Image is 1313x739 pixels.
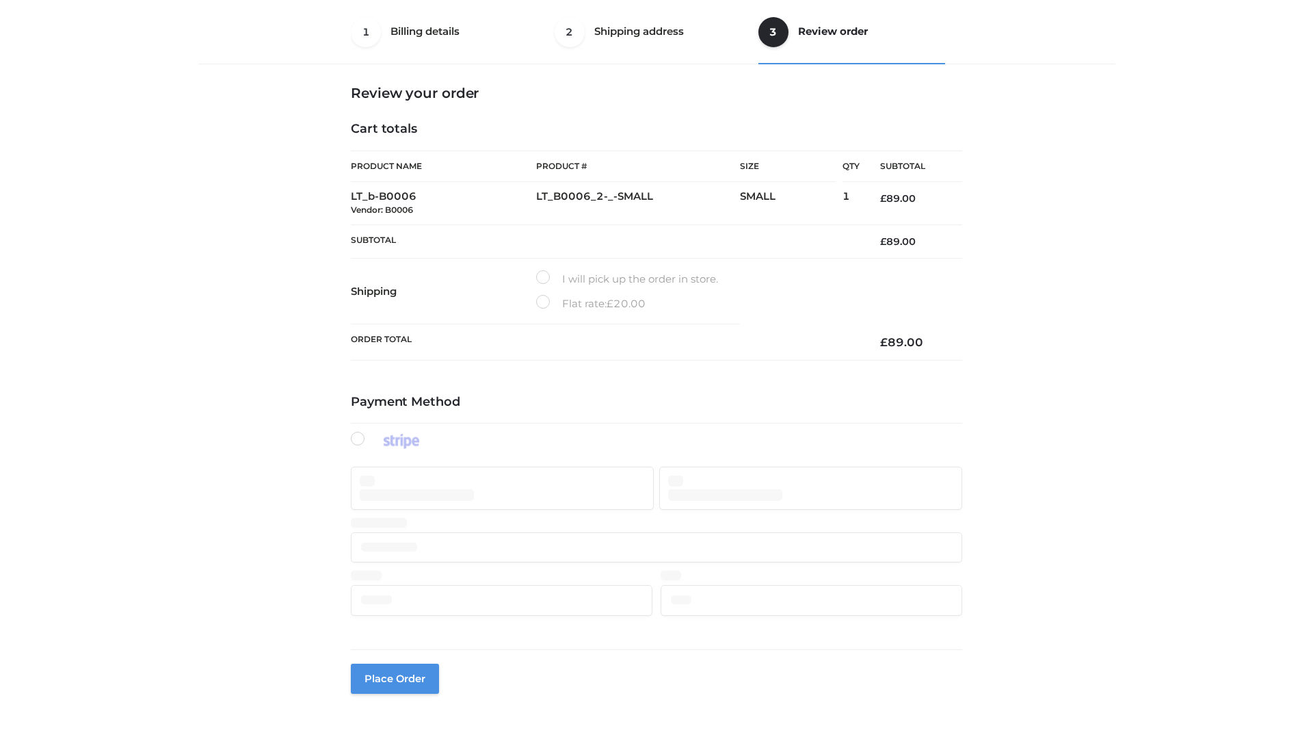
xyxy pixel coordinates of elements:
[843,151,860,182] th: Qty
[351,122,962,137] h4: Cart totals
[351,85,962,101] h3: Review your order
[351,324,860,361] th: Order Total
[740,182,843,225] td: SMALL
[880,335,888,349] span: £
[351,205,413,215] small: Vendor: B0006
[880,235,916,248] bdi: 89.00
[536,182,740,225] td: LT_B0006_2-_-SMALL
[880,335,923,349] bdi: 89.00
[880,235,886,248] span: £
[843,182,860,225] td: 1
[351,664,439,694] button: Place order
[351,151,536,182] th: Product Name
[351,395,962,410] h4: Payment Method
[607,297,646,310] bdi: 20.00
[536,295,646,313] label: Flat rate:
[740,151,836,182] th: Size
[607,297,613,310] span: £
[880,192,886,205] span: £
[860,151,962,182] th: Subtotal
[351,259,536,324] th: Shipping
[351,182,536,225] td: LT_b-B0006
[351,224,860,258] th: Subtotal
[536,270,718,288] label: I will pick up the order in store.
[880,192,916,205] bdi: 89.00
[536,151,740,182] th: Product #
